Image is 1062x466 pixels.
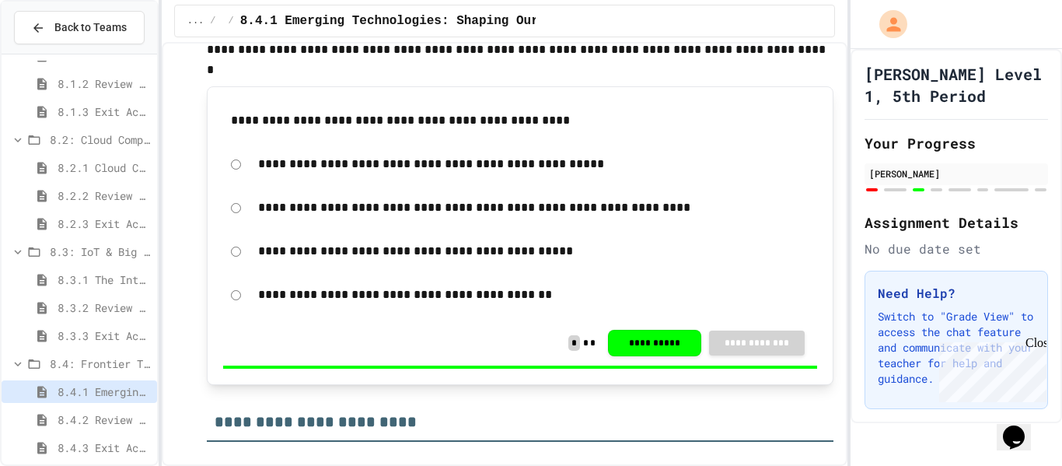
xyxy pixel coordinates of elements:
[58,412,151,428] span: 8.4.2 Review - Emerging Technologies: Shaping Our Digital Future
[58,384,151,400] span: 8.4.1 Emerging Technologies: Shaping Our Digital Future
[229,15,234,27] span: /
[58,440,151,456] span: 8.4.3 Exit Activity - Future Tech Challenge
[58,300,151,316] span: 8.3.2 Review - The Internet of Things and Big Data
[58,159,151,176] span: 8.2.1 Cloud Computing: Transforming the Digital World
[58,215,151,232] span: 8.2.3 Exit Activity - Cloud Service Detective
[863,6,911,42] div: My Account
[58,75,151,92] span: 8.1.2 Review - Introduction to Artificial Intelligence
[933,336,1046,402] iframe: chat widget
[869,166,1043,180] div: [PERSON_NAME]
[865,63,1048,107] h1: [PERSON_NAME] Level 1, 5th Period
[50,131,151,148] span: 8.2: Cloud Computing
[6,6,107,99] div: Chat with us now!Close
[187,15,204,27] span: ...
[54,19,127,36] span: Back to Teams
[997,404,1046,450] iframe: chat widget
[865,212,1048,233] h2: Assignment Details
[58,272,151,288] span: 8.3.1 The Internet of Things and Big Data: Our Connected Digital World
[50,356,151,372] span: 8.4: Frontier Tech Spotlight
[58,328,151,344] span: 8.3.3 Exit Activity - IoT Data Detective Challenge
[210,15,215,27] span: /
[878,309,1035,387] p: Switch to "Grade View" to access the chat feature and communicate with your teacher for help and ...
[58,103,151,120] span: 8.1.3 Exit Activity - AI Detective
[50,244,151,260] span: 8.3: IoT & Big Data
[865,132,1048,154] h2: Your Progress
[865,240,1048,258] div: No due date set
[878,284,1035,303] h3: Need Help?
[58,187,151,204] span: 8.2.2 Review - Cloud Computing
[240,12,651,30] span: 8.4.1 Emerging Technologies: Shaping Our Digital Future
